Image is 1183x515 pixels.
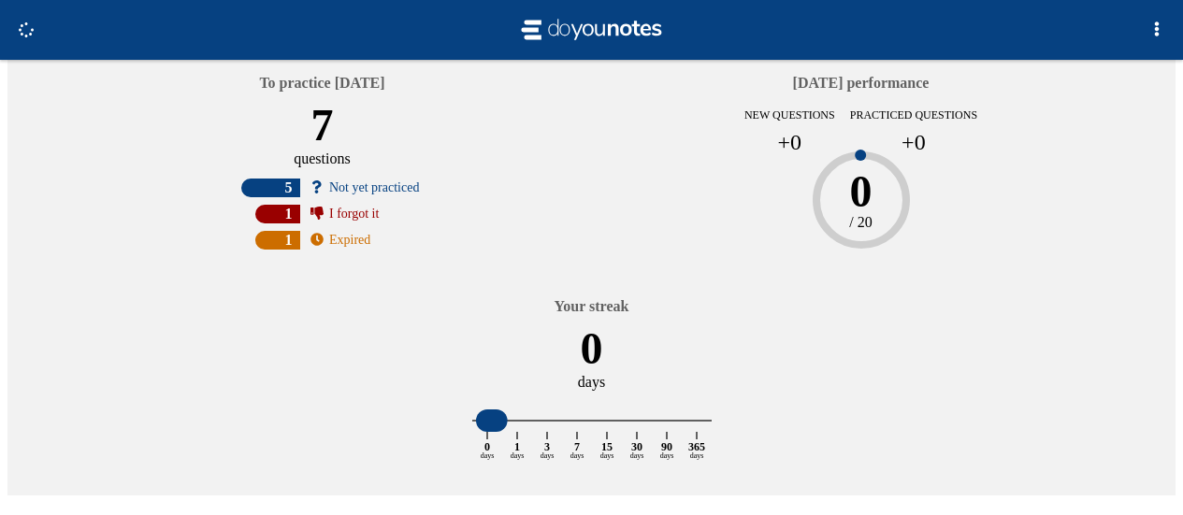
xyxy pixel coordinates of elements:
[801,169,921,214] div: 0
[581,322,603,374] div: 0
[599,451,613,460] text: days
[661,440,672,453] text: 90
[752,130,828,155] div: +0
[517,15,667,45] img: svg+xml;base64,PHN2ZyB2aWV3Qm94PSItMiAtMiAyMCA0IiB4bWxucz0iaHR0cDovL3d3dy53My5vcmcvMjAwMC9zdmciPj...
[480,451,494,460] text: days
[801,214,921,231] div: / 20
[574,440,580,453] text: 7
[601,440,613,453] text: 15
[1138,11,1176,49] button: Options
[255,231,300,250] div: 1
[259,75,384,92] h4: To practice [DATE]
[514,440,520,453] text: 1
[793,75,930,92] h4: [DATE] performance
[744,108,835,122] div: new questions
[629,451,643,460] text: days
[555,298,629,315] h4: Your streak
[689,451,703,460] text: days
[544,440,550,453] text: 3
[294,150,350,167] div: questions
[311,99,334,150] div: 7
[255,205,300,223] div: 1
[540,451,554,460] text: days
[484,440,490,453] text: 0
[329,233,370,247] span: Expired
[688,440,705,453] text: 365
[659,451,673,460] text: days
[578,374,605,391] div: days
[631,440,642,453] text: 30
[510,451,524,460] text: days
[241,179,299,197] div: 5
[329,180,419,194] span: Not yet practiced
[329,207,379,221] span: I forgot it
[850,108,977,122] div: practiced questions
[570,451,584,460] text: days
[858,130,970,155] div: +0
